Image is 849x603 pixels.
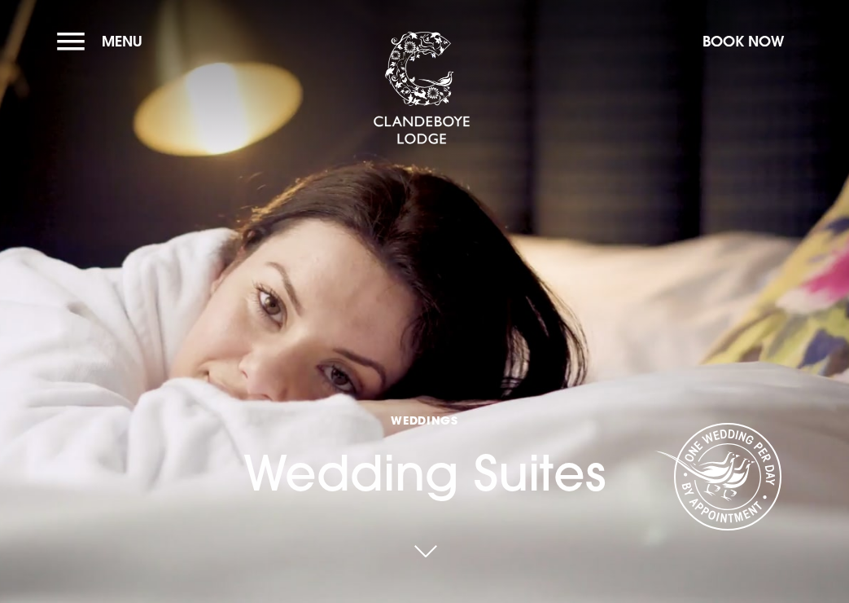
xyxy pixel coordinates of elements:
[694,24,792,59] button: Book Now
[57,24,151,59] button: Menu
[102,32,142,51] span: Menu
[373,32,470,146] img: Clandeboye Lodge
[243,412,606,428] span: Weddings
[243,412,606,502] h1: Wedding Suites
